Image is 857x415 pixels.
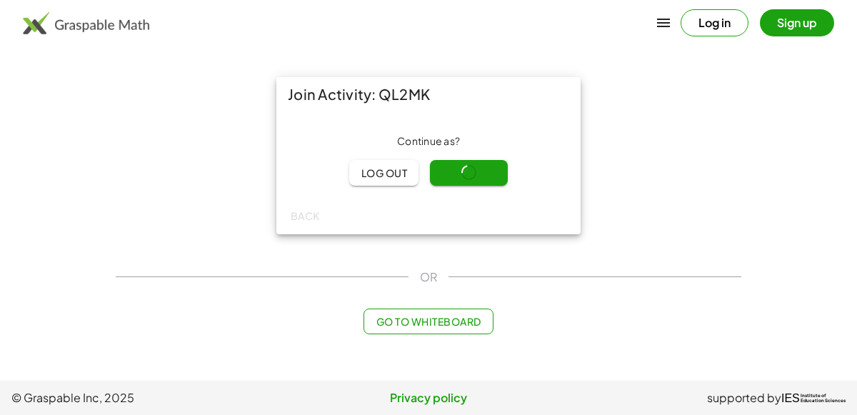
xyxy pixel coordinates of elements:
span: supported by [707,389,781,406]
button: Log in [681,9,748,36]
span: © Graspable Inc, 2025 [11,389,289,406]
button: Log out [349,160,419,186]
button: Sign up [760,9,834,36]
div: Join Activity: QL2MK [276,77,581,111]
span: Institute of Education Sciences [801,394,846,404]
span: IES [781,391,800,405]
span: Go to Whiteboard [376,315,481,328]
a: Privacy policy [289,389,567,406]
span: OR [420,269,437,286]
a: IESInstitute ofEducation Sciences [781,389,846,406]
span: Log out [361,166,407,179]
div: Continue as ? [288,134,569,149]
button: Go to Whiteboard [364,309,493,334]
